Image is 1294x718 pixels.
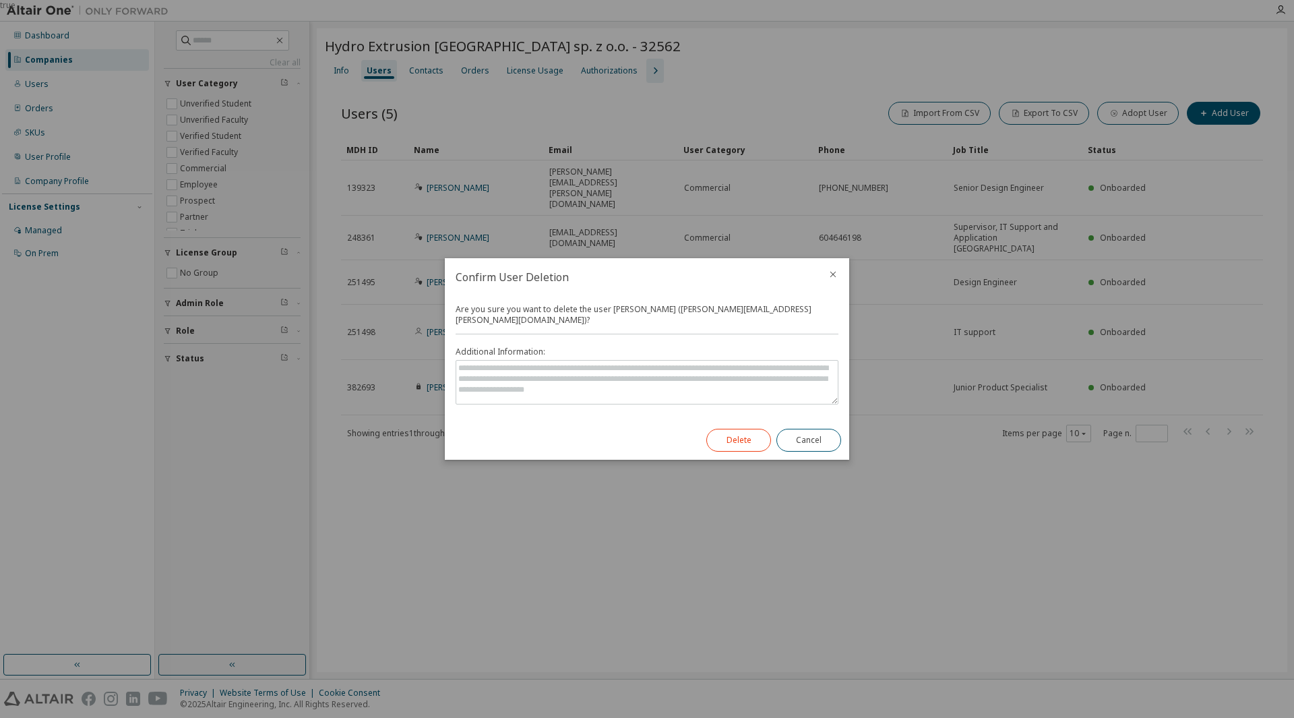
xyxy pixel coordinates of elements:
button: Delete [706,429,771,452]
label: Additional Information: [456,347,838,357]
button: close [828,269,838,280]
div: Are you sure you want to delete the user [PERSON_NAME] ([PERSON_NAME][EMAIL_ADDRESS][PERSON_NAME]... [456,304,838,405]
h2: Confirm User Deletion [445,258,817,296]
button: Cancel [776,429,841,452]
